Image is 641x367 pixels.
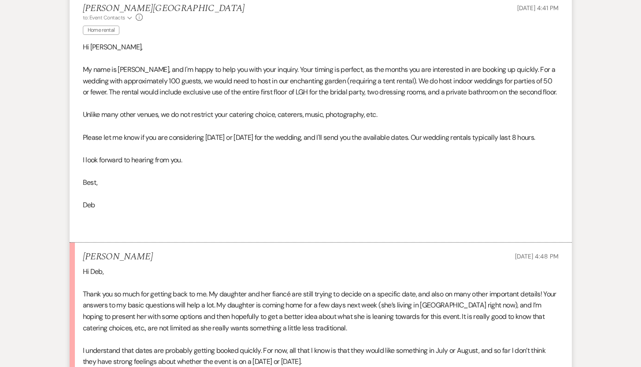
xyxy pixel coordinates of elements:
span: Home rental [83,26,120,35]
p: Please let me know if you are considering [DATE] or [DATE] for the wedding, and I'll send you the... [83,132,559,143]
p: Deb [83,199,559,211]
button: to: Event Contacts [83,14,133,22]
h5: [PERSON_NAME][GEOGRAPHIC_DATA] [83,3,245,14]
span: [DATE] 4:48 PM [515,252,558,260]
h5: [PERSON_NAME] [83,251,153,262]
span: to: Event Contacts [83,14,125,21]
span: [DATE] 4:41 PM [517,4,558,12]
p: Unlike many other venues, we do not restrict your catering choice, caterers, music, photography, ... [83,109,559,120]
p: Best, [83,177,559,188]
p: My name is [PERSON_NAME], and I'm happy to help you with your inquiry. Your timing is perfect, as... [83,64,559,98]
p: Hi [PERSON_NAME], [83,41,559,53]
p: I look forward to hearing from you. [83,154,559,166]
